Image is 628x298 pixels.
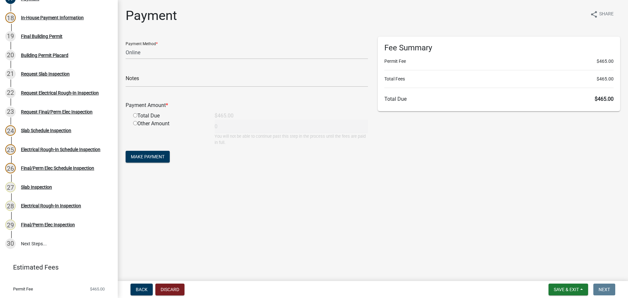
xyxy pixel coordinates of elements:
[5,31,16,42] div: 19
[585,8,619,21] button: shareShare
[5,163,16,173] div: 26
[126,151,170,163] button: Make Payment
[21,128,71,133] div: Slab Schedule Inspection
[599,10,614,18] span: Share
[384,58,614,65] li: Permit Fee
[21,147,100,152] div: Electrical Rough-In Schedule Inspection
[597,58,614,65] span: $465.00
[128,112,210,120] div: Total Due
[5,125,16,136] div: 24
[21,222,75,227] div: Final/Perm Elec Inspection
[554,287,579,292] span: Save & Exit
[5,182,16,192] div: 27
[121,101,373,109] div: Payment Amount
[126,8,177,24] h1: Payment
[21,91,99,95] div: Request Electrical Rough-In Inspection
[90,287,105,291] span: $465.00
[5,201,16,211] div: 28
[136,287,148,292] span: Back
[21,166,94,170] div: Final/Perm Elec Schedule Inspection
[597,76,614,82] span: $465.00
[131,154,165,159] span: Make Payment
[384,96,614,102] h6: Total Due
[21,15,84,20] div: In-House Payment Information
[384,76,614,82] li: Total Fees
[21,185,52,189] div: Slab Inspection
[5,261,107,274] a: Estimated Fees
[155,284,184,295] button: Discard
[590,10,598,18] i: share
[21,110,93,114] div: Request Final/Perm Elec Inspection
[5,219,16,230] div: 29
[5,69,16,79] div: 21
[599,287,610,292] span: Next
[595,96,614,102] span: $465.00
[128,120,210,146] div: Other Amount
[21,53,68,58] div: Building Permit Placard
[593,284,615,295] button: Next
[21,72,70,76] div: Request Slab Inspection
[21,34,62,39] div: Final Building Permit
[5,144,16,155] div: 25
[13,287,33,291] span: Permit Fee
[131,284,153,295] button: Back
[5,12,16,23] div: 18
[5,107,16,117] div: 23
[5,88,16,98] div: 22
[5,238,16,249] div: 30
[21,203,81,208] div: Electrical Rough-In Inspection
[5,50,16,61] div: 20
[549,284,588,295] button: Save & Exit
[384,43,614,53] h6: Fee Summary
